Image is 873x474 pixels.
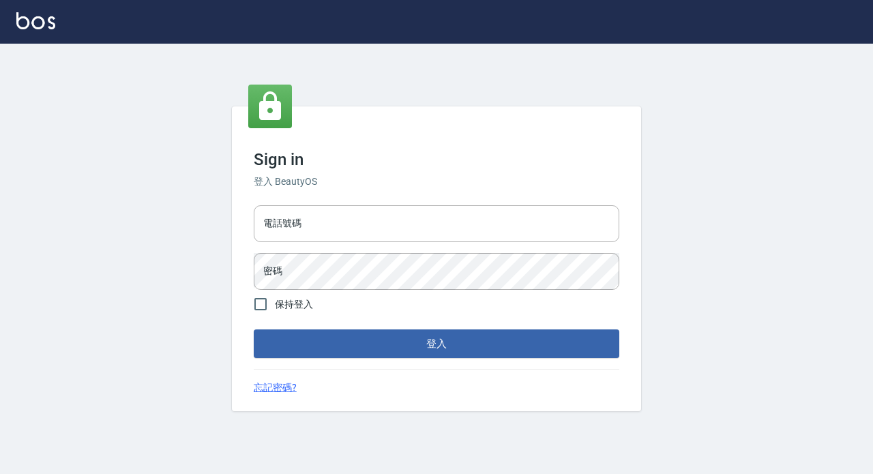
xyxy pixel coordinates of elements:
[254,329,619,358] button: 登入
[254,150,619,169] h3: Sign in
[254,175,619,189] h6: 登入 BeautyOS
[254,381,297,395] a: 忘記密碼?
[16,12,55,29] img: Logo
[275,297,313,312] span: 保持登入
